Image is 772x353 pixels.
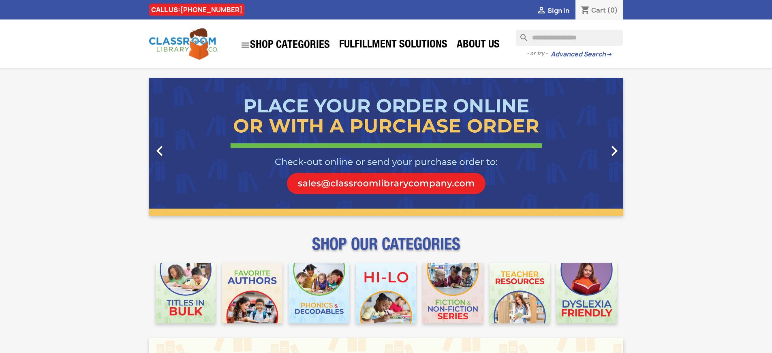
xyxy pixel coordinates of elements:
span: Sign in [547,6,569,15]
img: CLC_Phonics_And_Decodables_Mobile.jpg [289,263,349,323]
img: CLC_HiLo_Mobile.jpg [356,263,416,323]
i: search [516,30,526,39]
input: Search [516,30,623,46]
div: CALL US: [149,4,244,16]
span: Cart [591,6,606,15]
p: SHOP OUR CATEGORIES [149,242,623,256]
a: Advanced Search→ [551,50,612,58]
img: CLC_Dyslexia_Mobile.jpg [556,263,617,323]
a: [PHONE_NUMBER] [180,5,242,14]
a: Next [552,78,623,216]
span: (0) [607,6,618,15]
a: About Us [453,37,504,54]
i:  [604,141,624,161]
i:  [537,6,546,16]
i: shopping_cart [580,6,590,15]
a:  Sign in [537,6,569,15]
img: CLC_Favorite_Authors_Mobile.jpg [222,263,282,323]
img: CLC_Bulk_Mobile.jpg [156,263,216,323]
img: CLC_Teacher_Resources_Mobile.jpg [490,263,550,323]
ul: Carousel container [149,78,623,216]
span: → [606,50,612,58]
img: CLC_Fiction_Nonfiction_Mobile.jpg [423,263,483,323]
span: - or try - [527,50,551,58]
img: Classroom Library Company [149,28,218,60]
a: Previous [149,78,220,216]
i:  [150,141,170,161]
i:  [240,40,250,50]
a: Fulfillment Solutions [335,37,451,54]
a: SHOP CATEGORIES [236,36,334,54]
